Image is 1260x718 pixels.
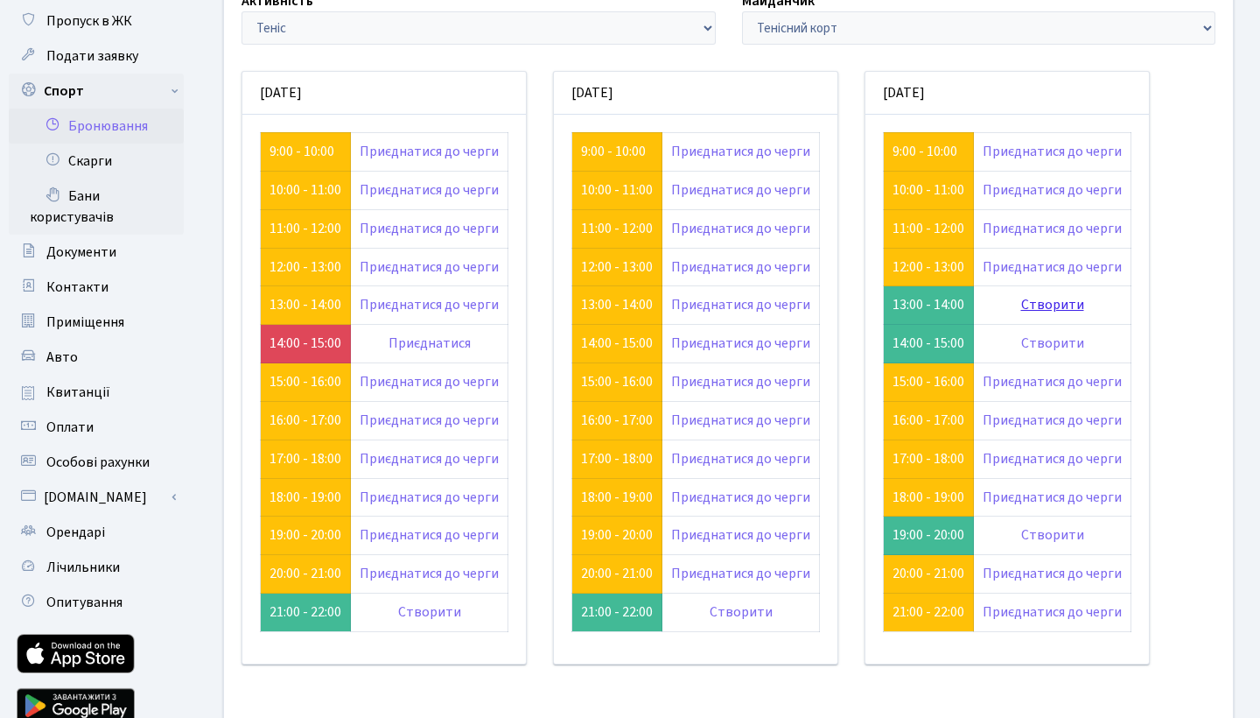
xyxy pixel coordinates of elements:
[9,515,184,550] a: Орендарі
[9,235,184,270] a: Документи
[865,72,1149,115] div: [DATE]
[581,525,653,545] a: 19:00 - 20:00
[1021,334,1084,353] a: Створити
[892,180,964,200] a: 10:00 - 11:00
[983,602,1122,622] a: Приєднатися до черги
[9,550,184,585] a: Лічильники
[9,144,184,179] a: Скарги
[46,348,78,367] span: Авто
[46,243,116,262] span: Документи
[9,305,184,340] a: Приміщення
[671,564,810,583] a: Приєднатися до черги
[46,593,122,612] span: Опитування
[9,39,184,74] a: Подати заявку
[671,372,810,391] a: Приєднатися до черги
[892,372,964,391] a: 15:00 - 16:00
[671,334,810,353] a: Приєднатися до черги
[9,340,184,375] a: Авто
[884,517,974,555] td: 19:00 - 20:00
[671,219,810,238] a: Приєднатися до черги
[983,411,1122,430] a: Приєднатися до черги
[671,449,810,468] a: Приєднатися до черги
[1021,525,1084,545] a: Створити
[360,525,499,545] a: Приєднатися до черги
[9,375,184,410] a: Квитанції
[581,449,653,468] a: 17:00 - 18:00
[710,602,773,622] a: Створити
[46,383,110,402] span: Квитанції
[261,594,351,632] td: 21:00 - 22:00
[581,372,653,391] a: 15:00 - 16:00
[9,179,184,235] a: Бани користувачів
[360,219,499,238] a: Приєднатися до черги
[581,488,653,507] a: 18:00 - 19:00
[892,602,964,622] a: 21:00 - 22:00
[269,180,341,200] a: 10:00 - 11:00
[892,142,957,161] a: 9:00 - 10:00
[269,372,341,391] a: 15:00 - 16:00
[983,257,1122,277] a: Приєднатися до черги
[9,74,184,109] a: Спорт
[983,372,1122,391] a: Приєднатися до черги
[46,523,105,542] span: Орендарі
[269,564,341,583] a: 20:00 - 21:00
[892,564,964,583] a: 20:00 - 21:00
[269,257,341,277] a: 12:00 - 13:00
[360,295,499,314] a: Приєднатися до черги
[269,295,341,314] a: 13:00 - 14:00
[360,488,499,507] a: Приєднатися до черги
[9,410,184,445] a: Оплати
[269,525,341,545] a: 19:00 - 20:00
[9,585,184,620] a: Опитування
[360,180,499,200] a: Приєднатися до черги
[892,488,964,507] a: 18:00 - 19:00
[269,142,334,161] a: 9:00 - 10:00
[398,602,461,622] a: Створити
[983,180,1122,200] a: Приєднатися до черги
[360,449,499,468] a: Приєднатися до черги
[884,286,974,325] td: 13:00 - 14:00
[46,278,108,297] span: Контакти
[581,295,653,314] a: 13:00 - 14:00
[983,488,1122,507] a: Приєднатися до черги
[554,72,837,115] div: [DATE]
[388,334,471,353] a: Приєднатися
[983,219,1122,238] a: Приєднатися до черги
[671,295,810,314] a: Приєднатися до черги
[1021,295,1084,314] a: Створити
[671,180,810,200] a: Приєднатися до черги
[360,411,499,430] a: Приєднатися до черги
[360,564,499,583] a: Приєднатися до черги
[242,72,526,115] div: [DATE]
[671,142,810,161] a: Приєднатися до черги
[671,488,810,507] a: Приєднатися до черги
[983,449,1122,468] a: Приєднатися до черги
[46,46,138,66] span: Подати заявку
[9,109,184,144] a: Бронювання
[671,257,810,277] a: Приєднатися до черги
[884,325,974,363] td: 14:00 - 15:00
[983,564,1122,583] a: Приєднатися до черги
[581,180,653,200] a: 10:00 - 11:00
[581,411,653,430] a: 16:00 - 17:00
[572,594,662,632] td: 21:00 - 22:00
[269,334,341,353] a: 14:00 - 15:00
[269,488,341,507] a: 18:00 - 19:00
[360,257,499,277] a: Приєднатися до черги
[269,219,341,238] a: 11:00 - 12:00
[9,270,184,305] a: Контакти
[360,142,499,161] a: Приєднатися до черги
[9,4,184,39] a: Пропуск в ЖК
[581,334,653,353] a: 14:00 - 15:00
[581,142,646,161] a: 9:00 - 10:00
[892,449,964,468] a: 17:00 - 18:00
[46,453,150,472] span: Особові рахунки
[892,411,964,430] a: 16:00 - 17:00
[46,11,132,31] span: Пропуск в ЖК
[581,219,653,238] a: 11:00 - 12:00
[9,480,184,515] a: [DOMAIN_NAME]
[46,558,120,577] span: Лічильники
[581,257,653,277] a: 12:00 - 13:00
[9,445,184,480] a: Особові рахунки
[46,418,94,437] span: Оплати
